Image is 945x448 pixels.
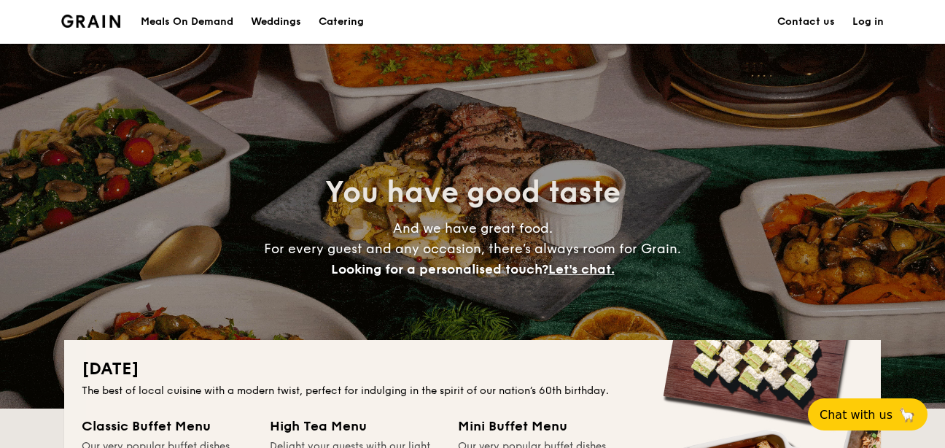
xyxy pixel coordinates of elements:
span: And we have great food. For every guest and any occasion, there’s always room for Grain. [264,220,681,277]
span: 🦙 [898,406,916,423]
span: You have good taste [325,175,621,210]
a: Logotype [61,15,120,28]
span: Chat with us [820,408,892,422]
span: Looking for a personalised touch? [331,261,548,277]
div: High Tea Menu [270,416,440,436]
div: Mini Buffet Menu [458,416,629,436]
h2: [DATE] [82,358,863,381]
img: Grain [61,15,120,28]
button: Chat with us🦙 [808,398,927,430]
span: Let's chat. [548,261,615,277]
div: Classic Buffet Menu [82,416,252,436]
div: The best of local cuisine with a modern twist, perfect for indulging in the spirit of our nation’... [82,384,863,398]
